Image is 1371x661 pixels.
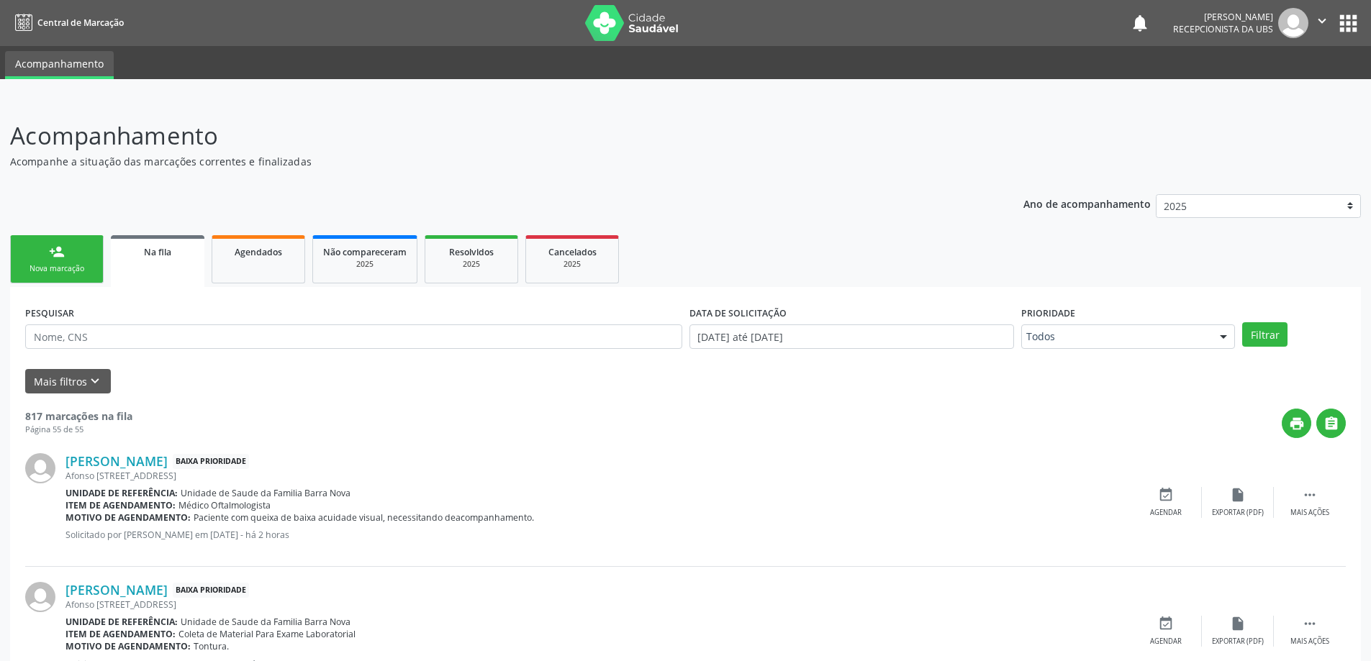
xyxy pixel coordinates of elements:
i: insert_drive_file [1230,616,1246,632]
div: Exportar (PDF) [1212,637,1264,647]
input: Selecione um intervalo [689,324,1014,349]
span: Unidade de Saude da Familia Barra Nova [181,616,350,628]
b: Unidade de referência: [65,616,178,628]
i:  [1302,487,1318,503]
span: Resolvidos [449,246,494,258]
img: img [25,582,55,612]
span: Unidade de Saude da Familia Barra Nova [181,487,350,499]
div: Agendar [1150,508,1182,518]
span: Baixa Prioridade [173,583,249,598]
p: Acompanhamento [10,118,956,154]
img: img [25,453,55,483]
button:  [1308,8,1336,38]
a: Central de Marcação [10,11,124,35]
i: keyboard_arrow_down [87,373,103,389]
b: Unidade de referência: [65,487,178,499]
span: Baixa Prioridade [173,454,249,469]
div: [PERSON_NAME] [1173,11,1273,23]
i:  [1314,13,1330,29]
button: Filtrar [1242,322,1288,347]
span: Não compareceram [323,246,407,258]
div: Afonso [STREET_ADDRESS] [65,470,1130,482]
i:  [1324,416,1339,432]
button: notifications [1130,13,1150,33]
button: print [1282,409,1311,438]
a: [PERSON_NAME] [65,582,168,598]
span: Agendados [235,246,282,258]
label: DATA DE SOLICITAÇÃO [689,302,787,324]
span: Todos [1026,329,1205,344]
div: Agendar [1150,637,1182,647]
span: Médico Oftalmologista [178,499,271,511]
b: Motivo de agendamento: [65,511,191,524]
label: PESQUISAR [25,302,74,324]
div: Página 55 de 55 [25,424,132,436]
label: Prioridade [1021,302,1075,324]
input: Nome, CNS [25,324,682,349]
span: Cancelados [548,246,597,258]
div: Nova marcação [21,263,93,274]
p: Solicitado por [PERSON_NAME] em [DATE] - há 2 horas [65,529,1130,541]
p: Acompanhe a situação das marcações correntes e finalizadas [10,154,956,169]
a: Acompanhamento [5,51,114,79]
button: apps [1336,11,1361,36]
button:  [1316,409,1346,438]
span: Paciente com queixa de baixa acuidade visual, necessitando deacompanhamento. [194,511,534,524]
b: Item de agendamento: [65,628,176,640]
i: insert_drive_file [1230,487,1246,503]
div: Afonso [STREET_ADDRESS] [65,598,1130,611]
span: Na fila [144,246,171,258]
span: Coleta de Material Para Exame Laboratorial [178,628,356,640]
b: Motivo de agendamento: [65,640,191,652]
div: Mais ações [1290,637,1329,647]
div: 2025 [435,259,507,270]
i: print [1289,416,1305,432]
div: Mais ações [1290,508,1329,518]
a: [PERSON_NAME] [65,453,168,469]
div: 2025 [536,259,608,270]
i:  [1302,616,1318,632]
p: Ano de acompanhamento [1023,194,1151,212]
button: Mais filtroskeyboard_arrow_down [25,369,111,394]
div: Exportar (PDF) [1212,508,1264,518]
div: 2025 [323,259,407,270]
span: Tontura. [194,640,229,652]
i: event_available [1158,487,1174,503]
img: img [1278,8,1308,38]
i: event_available [1158,616,1174,632]
span: Recepcionista da UBS [1173,23,1273,35]
div: person_add [49,244,65,260]
strong: 817 marcações na fila [25,409,132,423]
b: Item de agendamento: [65,499,176,511]
span: Central de Marcação [37,17,124,29]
